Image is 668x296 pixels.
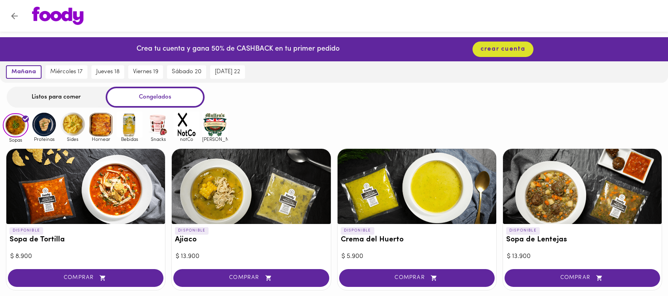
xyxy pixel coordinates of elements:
button: COMPRAR [173,269,329,287]
span: mañana [11,68,36,76]
img: Bebidas [117,112,142,137]
div: Listos para comer [7,87,106,108]
span: COMPRAR [514,275,650,281]
h3: Crema del Huerto [341,236,493,244]
button: [DATE] 22 [210,65,245,79]
div: $ 8.900 [10,252,161,261]
button: COMPRAR [505,269,660,287]
div: Crema del Huerto [338,149,496,224]
span: Hornear [88,137,114,142]
div: Sopa de Lentejas [503,149,662,224]
span: COMPRAR [349,275,485,281]
p: Crea tu cuenta y gana 50% de CASHBACK en tu primer pedido [137,44,340,55]
button: mañana [6,65,42,79]
button: miércoles 17 [46,65,87,79]
img: Snacks [145,112,171,137]
span: sábado 20 [172,68,201,76]
span: [DATE] 22 [215,68,240,76]
button: COMPRAR [8,269,163,287]
h3: Ajiaco [175,236,327,244]
button: Volver [5,6,24,26]
span: Bebidas [117,137,142,142]
span: Sides [60,137,85,142]
span: miércoles 17 [50,68,83,76]
h3: Sopa de Lentejas [506,236,659,244]
button: viernes 19 [128,65,163,79]
div: $ 13.900 [176,252,326,261]
img: Proteinas [31,112,57,137]
p: DISPONIBLE [506,227,540,234]
iframe: Messagebird Livechat Widget [622,250,660,288]
span: viernes 19 [133,68,158,76]
span: jueves 18 [96,68,120,76]
span: Proteinas [31,137,57,142]
span: COMPRAR [183,275,319,281]
button: COMPRAR [339,269,495,287]
img: mullens [202,112,228,137]
span: Snacks [145,137,171,142]
img: logo.png [32,7,83,25]
p: DISPONIBLE [175,227,209,234]
button: crear cuenta [473,42,533,57]
img: Hornear [88,112,114,137]
span: notCo [174,137,199,142]
p: DISPONIBLE [341,227,374,234]
img: Sides [60,112,85,137]
span: Sopas [3,137,28,142]
p: DISPONIBLE [9,227,43,234]
h3: Sopa de Tortilla [9,236,162,244]
button: jueves 18 [91,65,124,79]
div: Sopa de Tortilla [6,149,165,224]
span: [PERSON_NAME] [202,137,228,142]
img: notCo [174,112,199,137]
span: COMPRAR [18,275,154,281]
div: Ajiaco [172,149,330,224]
img: Sopas [3,113,28,138]
span: crear cuenta [480,46,526,53]
div: Congelados [106,87,205,108]
div: $ 5.900 [342,252,492,261]
button: sábado 20 [167,65,206,79]
div: $ 13.900 [507,252,658,261]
